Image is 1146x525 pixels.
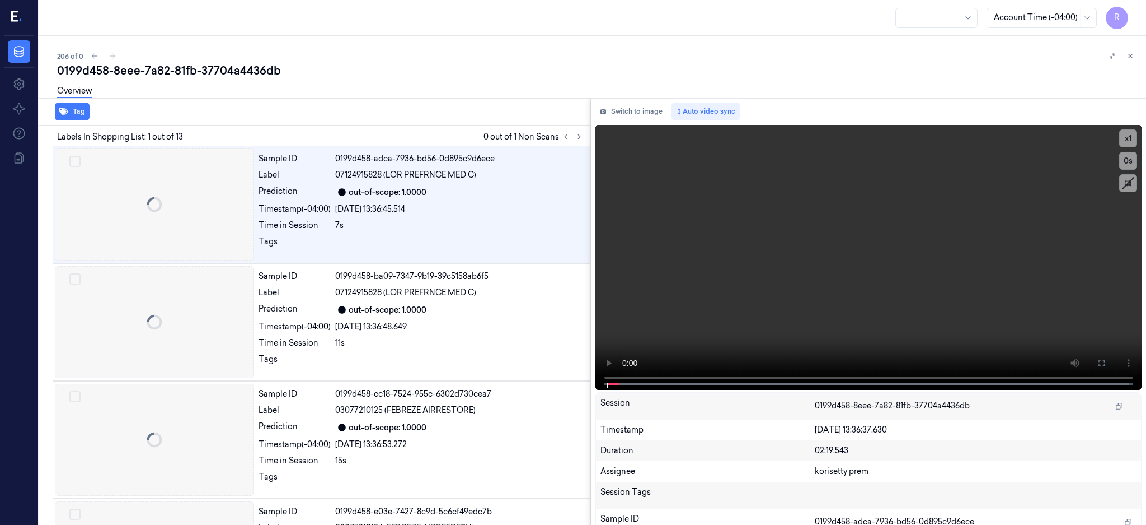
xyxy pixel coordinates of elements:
div: [DATE] 13:36:48.649 [335,321,584,333]
div: 15s [335,455,584,467]
div: 11s [335,337,584,349]
div: out-of-scope: 1.0000 [349,422,426,434]
div: Prediction [259,421,331,434]
div: Timestamp [600,424,815,436]
button: Select row [69,156,81,167]
button: R [1106,7,1128,29]
div: Session Tags [600,486,815,504]
span: 07124915828 (LOR PREFRNCE MED C) [335,287,476,299]
div: Time in Session [259,220,331,231]
div: 0199d458-adca-7936-bd56-0d895c9d6ece [335,153,584,165]
button: Tag [55,103,90,120]
div: Tags [259,471,331,489]
div: Label [259,169,331,181]
div: [DATE] 13:36:53.272 [335,439,584,450]
div: [DATE] 13:36:45.514 [335,203,584,215]
div: Duration [600,445,815,457]
div: Sample ID [259,388,331,400]
div: Sample ID [259,271,331,282]
div: Tags [259,354,331,371]
div: korisetty prem [815,466,1136,477]
div: 0199d458-8eee-7a82-81fb-37704a4436db [57,63,1137,78]
button: 0s [1119,152,1137,170]
div: 0199d458-cc18-7524-955c-6302d730cea7 [335,388,584,400]
div: 0199d458-e03e-7427-8c9d-5c6cf49edc7b [335,506,584,518]
button: Select row [69,273,81,285]
span: Labels In Shopping List: 1 out of 13 [57,131,183,143]
div: Timestamp (-04:00) [259,439,331,450]
span: 206 of 0 [57,52,83,61]
div: Time in Session [259,455,331,467]
div: out-of-scope: 1.0000 [349,187,426,198]
div: 0199d458-ba09-7347-9b19-39c5158ab6f5 [335,271,584,282]
button: Select row [69,509,81,520]
div: Tags [259,236,331,254]
button: Select row [69,391,81,402]
span: 0199d458-8eee-7a82-81fb-37704a4436db [815,400,970,412]
a: Overview [57,85,92,98]
span: 07124915828 (LOR PREFRNCE MED C) [335,169,476,181]
span: 0 out of 1 Non Scans [483,130,586,143]
div: 7s [335,220,584,231]
div: Label [259,405,331,416]
div: Prediction [259,303,331,317]
div: Time in Session [259,337,331,349]
button: Auto video sync [671,103,740,120]
button: Switch to image [595,103,667,120]
button: x1 [1119,129,1137,147]
div: Sample ID [259,506,331,518]
div: Assignee [600,466,815,477]
div: 02:19.543 [815,445,1136,457]
div: Sample ID [259,153,331,165]
span: 03077210125 (FEBREZE AIRRESTORE) [335,405,476,416]
div: Session [600,397,815,415]
div: [DATE] 13:36:37.630 [815,424,1136,436]
div: Label [259,287,331,299]
div: Prediction [259,185,331,199]
div: Timestamp (-04:00) [259,321,331,333]
div: out-of-scope: 1.0000 [349,304,426,316]
div: Timestamp (-04:00) [259,203,331,215]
